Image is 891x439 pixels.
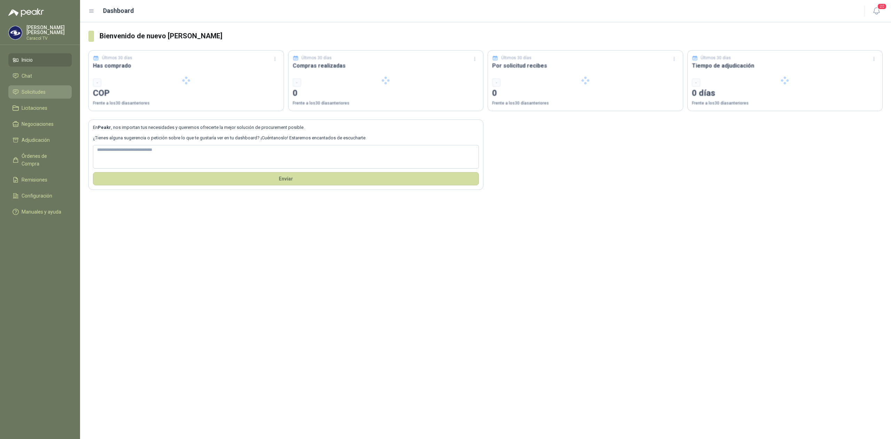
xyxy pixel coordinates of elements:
[8,205,72,218] a: Manuales y ayuda
[8,149,72,170] a: Órdenes de Compra
[26,25,72,35] p: [PERSON_NAME] [PERSON_NAME]
[26,36,72,40] p: Caracol TV
[22,176,47,184] span: Remisiones
[100,31,883,41] h3: Bienvenido de nuevo [PERSON_NAME]
[9,26,22,39] img: Company Logo
[98,125,111,130] b: Peakr
[8,69,72,83] a: Chat
[22,104,47,112] span: Licitaciones
[8,101,72,115] a: Licitaciones
[93,134,479,141] p: ¿Tienes alguna sugerencia o petición sobre lo que te gustaría ver en tu dashboard? ¡Cuéntanoslo! ...
[8,85,72,99] a: Solicitudes
[22,136,50,144] span: Adjudicación
[22,208,61,216] span: Manuales y ayuda
[22,192,52,200] span: Configuración
[8,189,72,202] a: Configuración
[877,3,887,10] span: 20
[22,72,32,80] span: Chat
[8,53,72,67] a: Inicio
[870,5,883,17] button: 20
[8,8,44,17] img: Logo peakr
[93,124,479,131] p: En , nos importan tus necesidades y queremos ofrecerte la mejor solución de procurement posible.
[8,117,72,131] a: Negociaciones
[22,88,46,96] span: Solicitudes
[22,120,54,128] span: Negociaciones
[22,152,65,168] span: Órdenes de Compra
[8,133,72,147] a: Adjudicación
[103,6,134,16] h1: Dashboard
[93,172,479,185] button: Envíar
[8,173,72,186] a: Remisiones
[22,56,33,64] span: Inicio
